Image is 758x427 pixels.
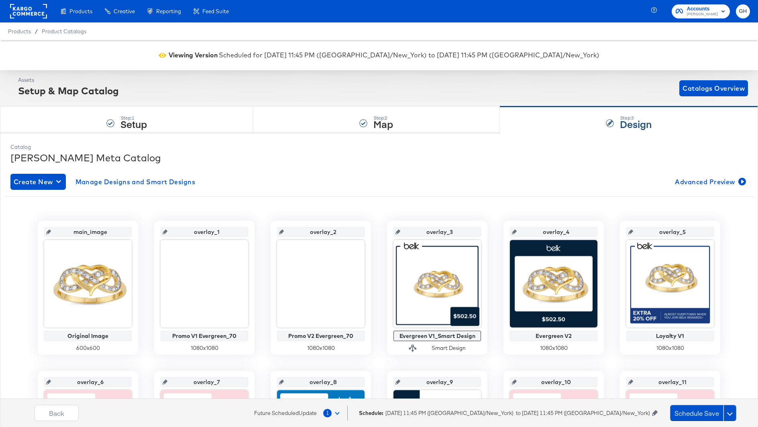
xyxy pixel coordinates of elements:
div: Schedule: [359,409,383,417]
strong: Map [373,117,393,130]
span: Manage Designs and Smart Designs [75,176,196,187]
div: [DATE] 11:45 PM ([GEOGRAPHIC_DATA]/New_York) to [DATE] 11:45 PM ([GEOGRAPHIC_DATA]/New_York) [359,409,668,417]
span: 1 [323,409,332,417]
button: Advanced Preview [672,174,748,190]
button: Back [35,405,79,421]
div: Scheduled for [DATE] 11:45 PM ([GEOGRAPHIC_DATA]/New_York) to [DATE] 11:45 PM ([GEOGRAPHIC_DATA]/... [219,51,599,60]
span: Reporting [156,8,181,14]
div: Evergreen V1_Smart Design [395,333,479,339]
span: Future Scheduled Update [254,409,317,417]
div: Original Image [46,333,130,339]
button: Accounts[PERSON_NAME] [672,4,730,18]
div: 1080 x 1080 [161,344,248,352]
span: Create New [14,176,63,187]
button: Create New [10,174,66,190]
button: Catalogs Overview [679,80,748,96]
span: Creative [114,8,135,14]
div: Smart Design [432,344,466,352]
div: Step: 3 [620,115,652,121]
strong: Setup [120,117,147,130]
span: [PERSON_NAME] [687,11,718,18]
div: Promo V1 Evergreen_70 [163,333,246,339]
span: Advanced Preview [675,176,744,187]
div: Viewing Version [169,51,218,60]
div: Step: 1 [120,115,147,121]
div: 1080 x 1080 [510,344,597,352]
span: Feed Suite [202,8,229,14]
div: 1080 x 1080 [277,344,365,352]
span: GH [739,7,747,16]
div: Step: 2 [373,115,393,121]
div: 1080 x 1080 [626,344,714,352]
a: Product Catalogs [42,28,86,35]
strong: Design [620,117,652,130]
div: 600 x 600 [44,344,132,352]
div: Assets [18,76,119,84]
div: Loyalty V1 [628,333,712,339]
span: Products [69,8,92,14]
button: Manage Designs and Smart Designs [72,174,199,190]
span: Catalogs Overview [683,83,745,94]
div: Catalog [10,143,748,151]
span: Products [8,28,31,35]
div: Setup & Map Catalog [18,84,119,98]
div: Evergreen V2 [512,333,595,339]
button: Schedule Save [670,405,723,421]
button: GH [736,4,750,18]
button: 1 [323,406,343,420]
span: Accounts [687,5,718,13]
div: [PERSON_NAME] Meta Catalog [10,151,748,165]
div: Promo V2 Evergreen_70 [279,333,363,339]
span: / [31,28,42,35]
